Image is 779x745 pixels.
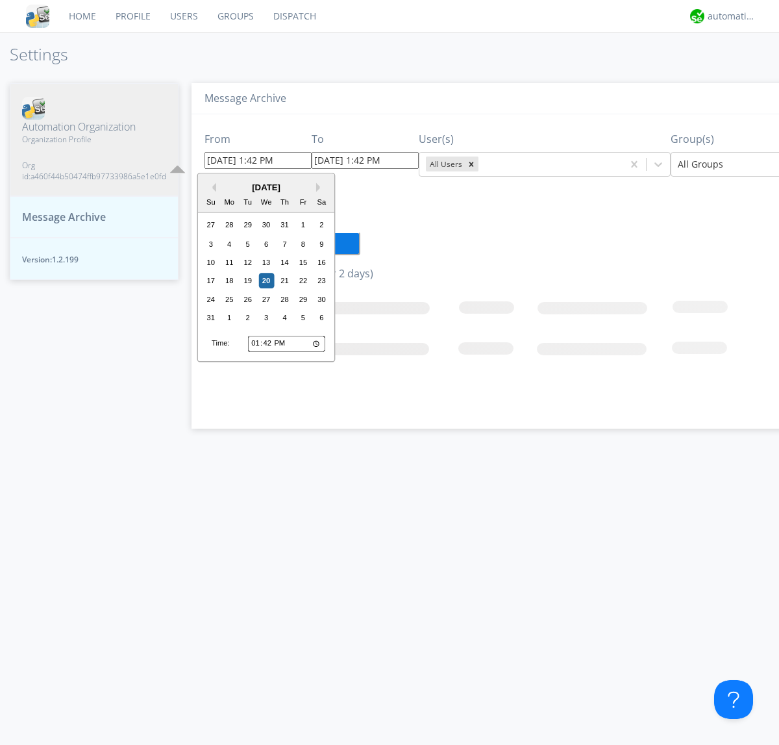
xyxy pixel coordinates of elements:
[240,273,256,289] div: Choose Tuesday, August 19th, 2025
[277,273,293,289] div: Choose Thursday, August 21st, 2025
[312,134,419,145] h3: To
[221,195,237,210] div: Mo
[426,157,464,171] div: All Users
[277,292,293,307] div: Choose Thursday, August 28th, 2025
[314,292,330,307] div: Choose Saturday, August 30th, 2025
[295,292,311,307] div: Choose Friday, August 29th, 2025
[314,255,330,270] div: Choose Saturday, August 16th, 2025
[295,255,311,270] div: Choose Friday, August 15th, 2025
[212,338,230,349] div: Time:
[258,195,274,210] div: We
[22,134,166,145] span: Organization Profile
[203,310,219,326] div: Choose Sunday, August 31st, 2025
[203,195,219,210] div: Su
[690,9,704,23] img: d2d01cd9b4174d08988066c6d424eccd
[22,97,45,120] img: cddb5a64eb264b2086981ab96f4c1ba7
[240,292,256,307] div: Choose Tuesday, August 26th, 2025
[240,310,256,326] div: Choose Tuesday, September 2nd, 2025
[258,218,274,233] div: Choose Wednesday, July 30th, 2025
[240,195,256,210] div: Tu
[295,310,311,326] div: Choose Friday, September 5th, 2025
[277,195,293,210] div: Th
[221,255,237,270] div: Choose Monday, August 11th, 2025
[22,160,166,182] span: Org id: a460f44b50474ffb97733986a5e1e0fd
[10,83,179,196] button: Automation OrganizationOrganization ProfileOrg id:a460f44b50474ffb97733986a5e1e0fd
[258,292,274,307] div: Choose Wednesday, August 27th, 2025
[221,292,237,307] div: Choose Monday, August 25th, 2025
[26,5,49,28] img: cddb5a64eb264b2086981ab96f4c1ba7
[22,120,166,134] span: Automation Organization
[277,310,293,326] div: Choose Thursday, September 4th, 2025
[314,218,330,233] div: Choose Saturday, August 2nd, 2025
[295,195,311,210] div: Fr
[203,273,219,289] div: Choose Sunday, August 17th, 2025
[240,255,256,270] div: Choose Tuesday, August 12th, 2025
[204,134,312,145] h3: From
[258,236,274,252] div: Choose Wednesday, August 6th, 2025
[295,218,311,233] div: Choose Friday, August 1st, 2025
[203,255,219,270] div: Choose Sunday, August 10th, 2025
[314,310,330,326] div: Choose Saturday, September 6th, 2025
[464,157,478,171] div: Remove All Users
[708,10,756,23] div: automation+atlas
[258,310,274,326] div: Choose Wednesday, September 3rd, 2025
[203,292,219,307] div: Choose Sunday, August 24th, 2025
[314,195,330,210] div: Sa
[419,134,671,145] h3: User(s)
[258,255,274,270] div: Choose Wednesday, August 13th, 2025
[316,183,325,192] button: Next Month
[714,680,753,719] iframe: Toggle Customer Support
[207,183,216,192] button: Previous Month
[248,335,325,352] input: Time
[221,236,237,252] div: Choose Monday, August 4th, 2025
[202,216,331,327] div: month 2025-08
[295,273,311,289] div: Choose Friday, August 22nd, 2025
[22,254,166,265] span: Version: 1.2.199
[221,310,237,326] div: Choose Monday, September 1st, 2025
[203,236,219,252] div: Choose Sunday, August 3rd, 2025
[258,273,274,289] div: Choose Wednesday, August 20th, 2025
[10,196,179,238] button: Message Archive
[221,273,237,289] div: Choose Monday, August 18th, 2025
[203,218,219,233] div: Choose Sunday, July 27th, 2025
[295,236,311,252] div: Choose Friday, August 8th, 2025
[22,210,106,225] span: Message Archive
[277,236,293,252] div: Choose Thursday, August 7th, 2025
[277,218,293,233] div: Choose Thursday, July 31st, 2025
[277,255,293,270] div: Choose Thursday, August 14th, 2025
[10,238,179,280] button: Version:1.2.199
[314,273,330,289] div: Choose Saturday, August 23rd, 2025
[314,236,330,252] div: Choose Saturday, August 9th, 2025
[198,181,334,194] div: [DATE]
[221,218,237,233] div: Choose Monday, July 28th, 2025
[240,218,256,233] div: Choose Tuesday, July 29th, 2025
[240,236,256,252] div: Choose Tuesday, August 5th, 2025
